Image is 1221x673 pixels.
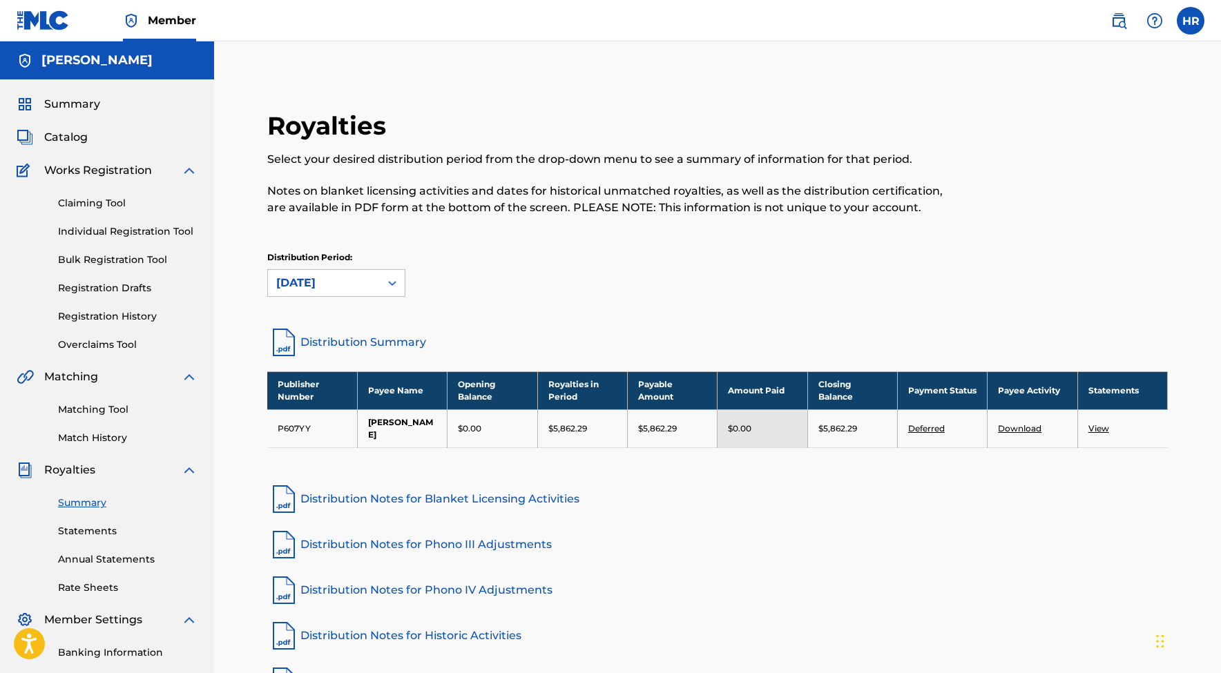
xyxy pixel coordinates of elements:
[58,581,198,595] a: Rate Sheets
[17,162,35,179] img: Works Registration
[58,645,198,660] a: Banking Information
[17,96,100,113] a: SummarySummary
[1146,12,1163,29] img: help
[44,96,100,113] span: Summary
[58,552,198,567] a: Annual Statements
[17,612,33,628] img: Member Settings
[44,462,95,478] span: Royalties
[17,129,33,146] img: Catalog
[267,619,300,652] img: pdf
[41,52,153,68] h5: Henry Antonio Rivas
[718,371,807,409] th: Amount Paid
[267,326,300,359] img: distribution-summary-pdf
[627,371,717,409] th: Payable Amount
[267,409,357,447] td: P607YY
[988,371,1077,409] th: Payee Activity
[58,338,198,352] a: Overclaims Tool
[17,369,34,385] img: Matching
[181,162,198,179] img: expand
[17,129,88,146] a: CatalogCatalog
[44,369,98,385] span: Matching
[44,129,88,146] span: Catalog
[267,151,961,168] p: Select your desired distribution period from the drop-down menu to see a summary of information f...
[267,183,961,216] p: Notes on blanket licensing activities and dates for historical unmatched royalties, as well as th...
[267,574,1168,607] a: Distribution Notes for Phono IV Adjustments
[998,423,1041,433] a: Download
[58,402,198,417] a: Matching Tool
[58,253,198,267] a: Bulk Registration Tool
[537,371,627,409] th: Royalties in Period
[818,422,857,435] p: $5,862.29
[357,371,447,409] th: Payee Name
[181,462,198,478] img: expand
[58,496,198,510] a: Summary
[276,275,372,291] div: [DATE]
[1077,371,1167,409] th: Statements
[58,431,198,445] a: Match History
[1111,12,1127,29] img: search
[897,371,987,409] th: Payment Status
[807,371,897,409] th: Closing Balance
[267,371,357,409] th: Publisher Number
[58,196,198,211] a: Claiming Tool
[638,422,677,435] p: $5,862.29
[1088,423,1109,433] a: View
[44,162,152,179] span: Works Registration
[58,224,198,239] a: Individual Registration Tool
[181,369,198,385] img: expand
[58,309,198,324] a: Registration History
[728,422,751,435] p: $0.00
[44,612,142,628] span: Member Settings
[17,96,33,113] img: Summary
[267,528,300,561] img: pdf
[1156,621,1164,662] div: Drag
[1141,7,1169,35] div: Help
[357,409,447,447] td: [PERSON_NAME]
[17,10,70,30] img: MLC Logo
[123,12,140,29] img: Top Rightsholder
[458,422,481,435] p: $0.00
[267,482,1168,516] a: Distribution Notes for Blanket Licensing Activities
[267,482,300,516] img: pdf
[17,462,33,478] img: Royalties
[267,574,300,607] img: pdf
[908,423,945,433] a: Deferred
[181,612,198,628] img: expand
[58,281,198,295] a: Registration Drafts
[267,110,393,142] h2: Royalties
[58,524,198,538] a: Statements
[267,251,405,264] p: Distribution Period:
[148,12,196,28] span: Member
[1105,7,1133,35] a: Public Search
[1182,444,1221,562] iframe: Resource Center
[548,422,587,435] p: $5,862.29
[267,326,1168,359] a: Distribution Summary
[448,371,537,409] th: Opening Balance
[267,528,1168,561] a: Distribution Notes for Phono III Adjustments
[1177,7,1204,35] div: User Menu
[267,619,1168,652] a: Distribution Notes for Historic Activities
[1152,607,1221,673] iframe: Chat Widget
[17,52,33,69] img: Accounts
